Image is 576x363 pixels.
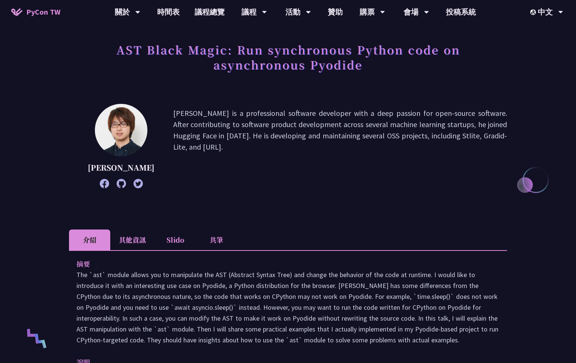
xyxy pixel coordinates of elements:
li: 介紹 [69,229,110,250]
p: The `ast` module allows you to manipulate the AST (Abstract Syntax Tree) and change the behavior ... [76,269,499,345]
span: PyCon TW [26,6,60,18]
li: 共筆 [196,229,237,250]
img: Yuichiro Tachibana [95,104,147,156]
h1: AST Black Magic: Run synchronous Python code on asynchronous Pyodide [69,38,507,76]
p: 摘要 [76,258,484,269]
a: PyCon TW [4,3,68,21]
img: Locale Icon [530,9,538,15]
p: [PERSON_NAME] [88,162,154,173]
img: Home icon of PyCon TW 2025 [11,8,22,16]
li: 其他資訊 [110,229,154,250]
p: [PERSON_NAME] is a professional software developer with a deep passion for open-source software. ... [173,108,507,184]
li: Slido [154,229,196,250]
